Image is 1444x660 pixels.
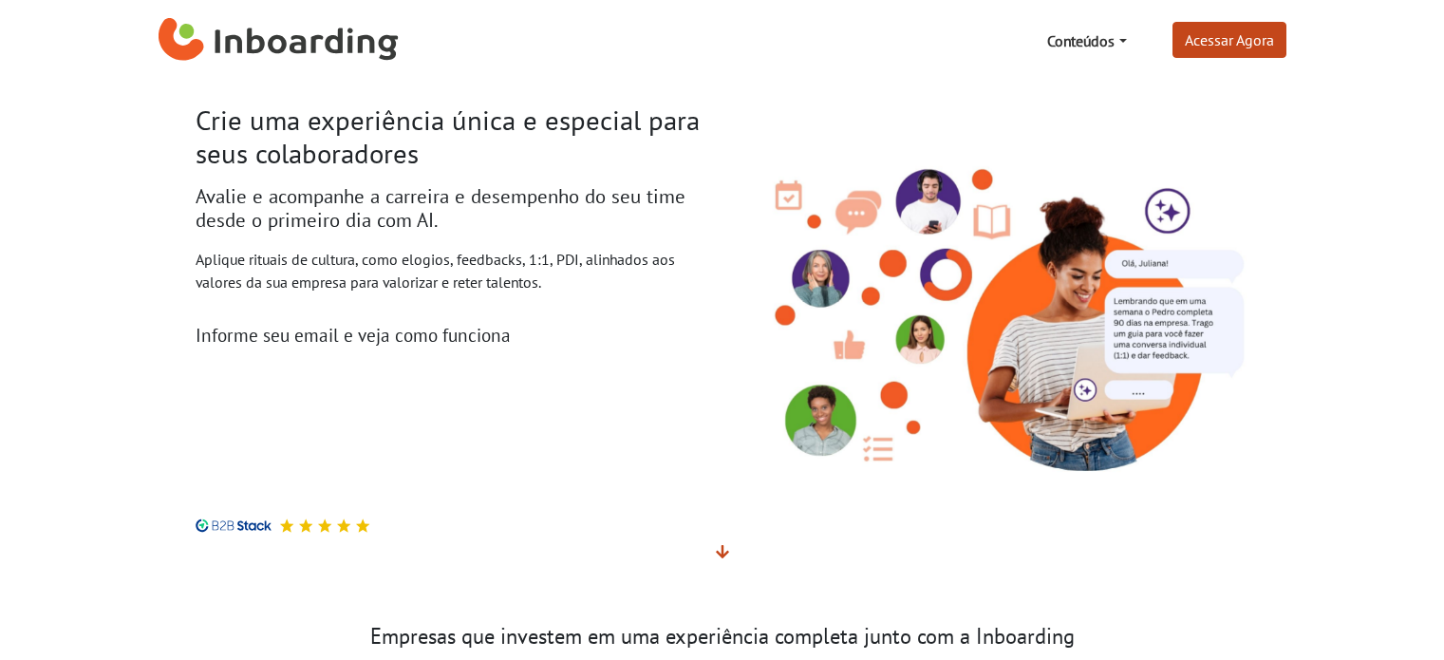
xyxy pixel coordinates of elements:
a: Acessar Agora [1172,22,1286,58]
h2: Avalie e acompanhe a carreira e desempenho do seu time desde o primeiro dia com AI. [196,185,708,233]
div: Avaliação 5 estrelas no B2B Stack [272,519,370,533]
h3: Informe seu email e veja como funciona [196,324,708,346]
h1: Crie uma experiência única e especial para seus colaboradores [196,104,708,170]
h3: Empresas que investem em uma experiência completa junto com a Inboarding [196,624,1249,650]
span: Veja mais detalhes abaixo [716,542,729,561]
img: Inboarding Home [159,12,399,69]
img: Avaliação 5 estrelas no B2B Stack [279,519,294,533]
img: Avaliação 5 estrelas no B2B Stack [298,519,313,533]
img: B2B Stack logo [196,519,272,533]
a: Conteúdos [1040,22,1134,60]
a: Inboarding Home Page [159,8,399,74]
img: Avaliação 5 estrelas no B2B Stack [317,519,332,533]
iframe: Form 0 [196,353,663,496]
img: Inboarding - Rutuais de Cultura com Inteligência Ariticial. Feedback, conversas 1:1, PDI. [737,135,1249,480]
img: Avaliação 5 estrelas no B2B Stack [336,519,351,533]
img: Avaliação 5 estrelas no B2B Stack [355,519,370,533]
p: Aplique rituais de cultura, como elogios, feedbacks, 1:1, PDI, alinhados aos valores da sua empre... [196,248,708,293]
